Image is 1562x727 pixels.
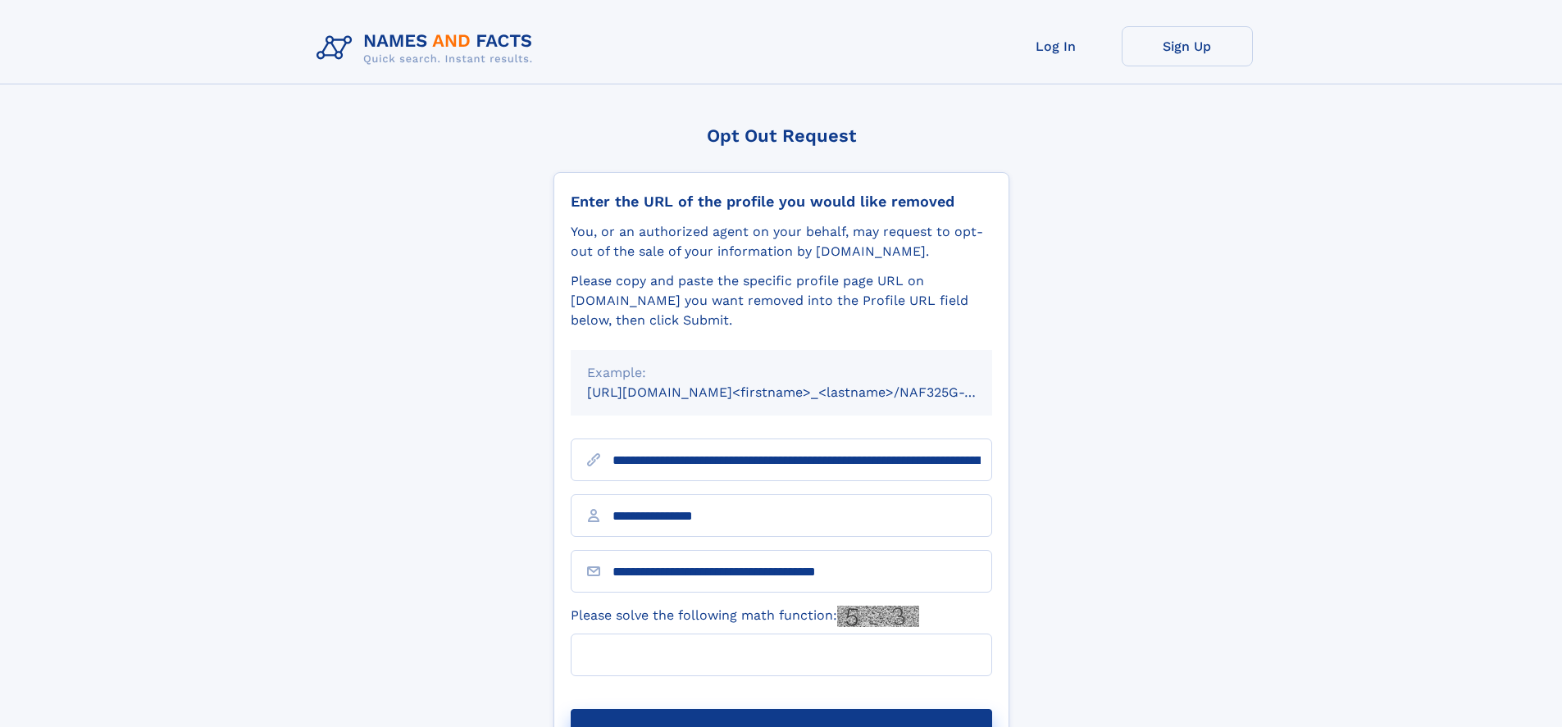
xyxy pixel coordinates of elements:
[571,222,992,261] div: You, or an authorized agent on your behalf, may request to opt-out of the sale of your informatio...
[571,606,919,627] label: Please solve the following math function:
[990,26,1122,66] a: Log In
[571,271,992,330] div: Please copy and paste the specific profile page URL on [DOMAIN_NAME] you want removed into the Pr...
[571,193,992,211] div: Enter the URL of the profile you would like removed
[310,26,546,70] img: Logo Names and Facts
[587,384,1023,400] small: [URL][DOMAIN_NAME]<firstname>_<lastname>/NAF325G-xxxxxxxx
[1122,26,1253,66] a: Sign Up
[587,363,976,383] div: Example:
[553,125,1009,146] div: Opt Out Request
